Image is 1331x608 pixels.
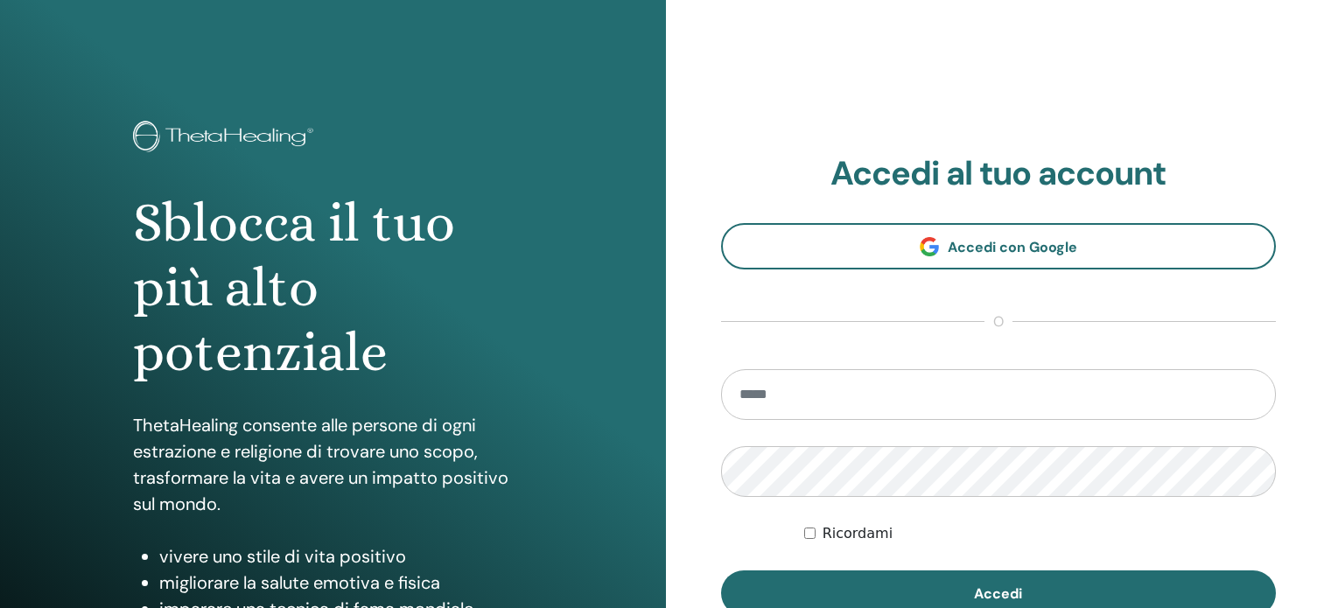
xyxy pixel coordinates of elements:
[984,311,1012,332] span: o
[133,191,533,386] h1: Sblocca il tuo più alto potenziale
[159,570,533,596] li: migliorare la salute emotiva e fisica
[948,238,1077,256] span: Accedi con Google
[804,523,1276,544] div: Keep me authenticated indefinitely or until I manually logout
[721,154,1277,194] h2: Accedi al tuo account
[823,523,893,544] label: Ricordami
[133,412,533,517] p: ThetaHealing consente alle persone di ogni estrazione e religione di trovare uno scopo, trasforma...
[974,584,1022,603] span: Accedi
[721,223,1277,269] a: Accedi con Google
[159,543,533,570] li: vivere uno stile di vita positivo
